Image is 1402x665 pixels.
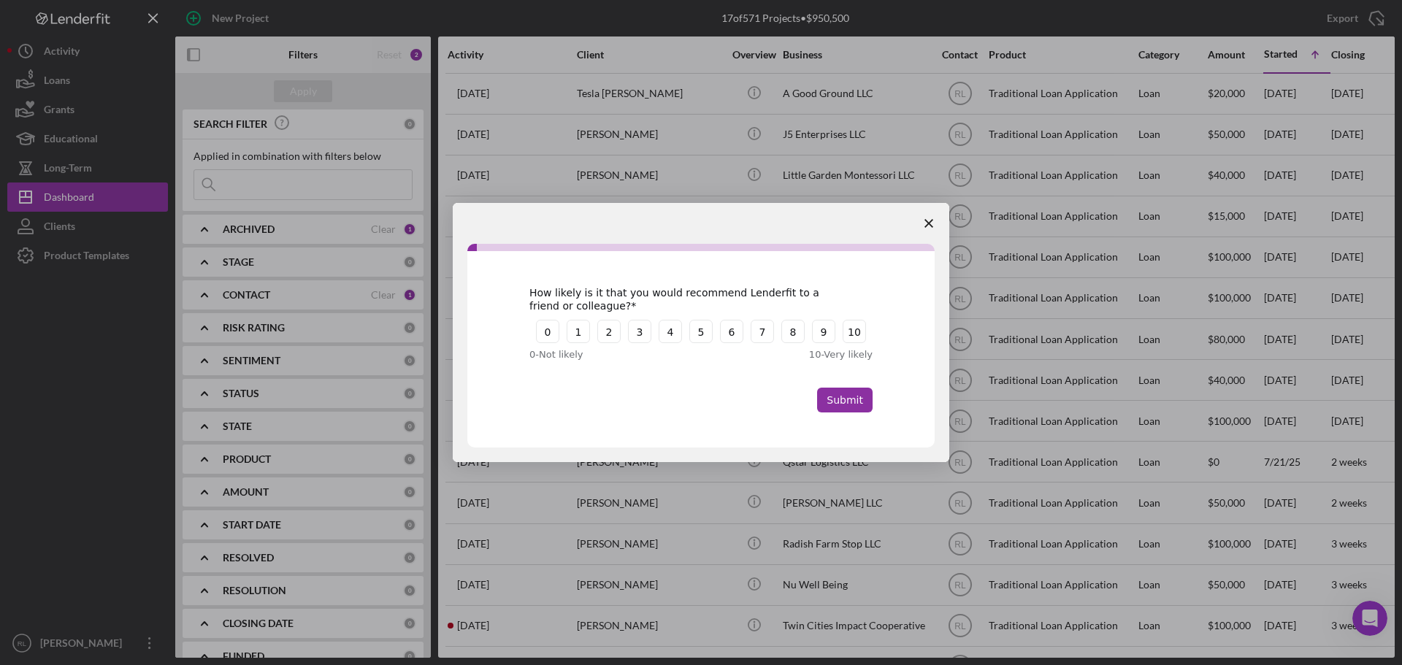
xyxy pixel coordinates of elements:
[529,286,851,312] div: How likely is it that you would recommend Lenderfit to a friend or colleague?
[567,320,590,343] button: 1
[536,320,559,343] button: 0
[720,320,743,343] button: 6
[597,320,621,343] button: 2
[689,320,713,343] button: 5
[817,388,873,412] button: Submit
[529,347,661,362] div: 0 - Not likely
[843,320,866,343] button: 10
[741,347,873,362] div: 10 - Very likely
[659,320,682,343] button: 4
[751,320,774,343] button: 7
[628,320,651,343] button: 3
[908,203,949,244] span: Close survey
[781,320,805,343] button: 8
[812,320,835,343] button: 9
